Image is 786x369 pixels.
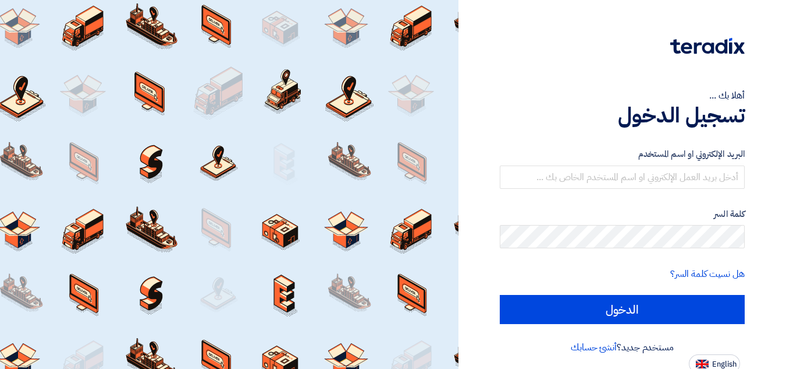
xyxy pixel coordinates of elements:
[670,38,745,54] img: Teradix logo
[500,166,745,189] input: أدخل بريد العمل الإلكتروني او اسم المستخدم الخاص بك ...
[571,340,617,354] a: أنشئ حسابك
[500,147,745,161] label: البريد الإلكتروني او اسم المستخدم
[712,360,737,368] span: English
[696,360,709,368] img: en-US.png
[500,208,745,221] label: كلمة السر
[500,89,745,103] div: أهلا بك ...
[670,267,745,281] a: هل نسيت كلمة السر؟
[500,340,745,354] div: مستخدم جديد؟
[500,103,745,128] h1: تسجيل الدخول
[500,295,745,324] input: الدخول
